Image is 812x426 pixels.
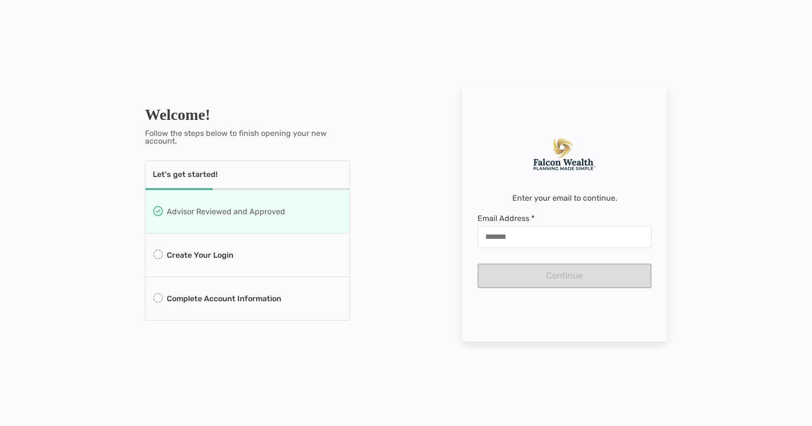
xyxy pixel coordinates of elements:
p: Enter your email to continue. [512,194,617,202]
p: Follow the steps below to finish opening your new account. [145,130,350,145]
input: Email Address * [478,233,651,241]
p: Complete Account Information [167,293,281,305]
span: Email Address * [478,214,652,223]
p: Advisor Reviewed and Approved [167,206,285,218]
img: Company Logo [533,138,596,170]
p: Let's get started! [153,171,217,178]
h1: Welcome! [145,106,350,124]
p: Create Your Login [167,249,233,261]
